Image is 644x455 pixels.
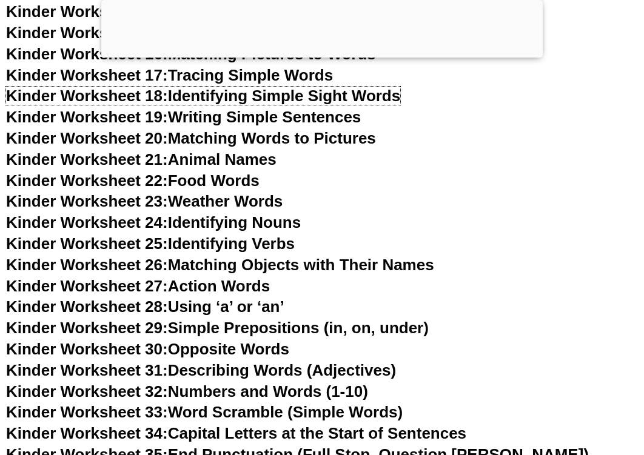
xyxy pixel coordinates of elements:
[6,45,376,63] a: Kinder Worksheet 16:Matching Pictures to Words
[6,234,168,253] span: Kinder Worksheet 25:
[6,403,403,421] a: Kinder Worksheet 33:Word Scramble (Simple Words)
[6,150,168,168] span: Kinder Worksheet 21:
[6,256,434,274] a: Kinder Worksheet 26:Matching Objects with Their Names
[436,318,644,455] iframe: Chat Widget
[6,297,168,316] span: Kinder Worksheet 28:
[6,24,469,42] a: Kinder Worksheet 15:Simple Word Families (e.g., cat, bat, hat)
[6,129,376,147] a: Kinder Worksheet 20:Matching Words to Pictures
[6,319,168,337] span: Kinder Worksheet 29:
[6,234,295,253] a: Kinder Worksheet 25:Identifying Verbs
[6,45,168,63] span: Kinder Worksheet 16:
[6,382,368,400] a: Kinder Worksheet 32:Numbers and Words (1-10)
[6,66,168,84] span: Kinder Worksheet 17:
[6,277,168,295] span: Kinder Worksheet 27:
[6,150,277,168] a: Kinder Worksheet 21:Animal Names
[6,192,283,210] a: Kinder Worksheet 23:Weather Words
[6,171,260,190] a: Kinder Worksheet 22:Food Words
[6,424,466,442] a: Kinder Worksheet 34:Capital Letters at the Start of Sentences
[6,108,168,126] span: Kinder Worksheet 19:
[6,2,168,21] span: Kinder Worksheet 14:
[6,256,168,274] span: Kinder Worksheet 26:
[6,297,284,316] a: Kinder Worksheet 28:Using ‘a’ or ‘an’
[6,340,168,358] span: Kinder Worksheet 30:
[6,129,168,147] span: Kinder Worksheet 20:
[6,403,168,421] span: Kinder Worksheet 33:
[6,361,168,379] span: Kinder Worksheet 31:
[6,66,333,84] a: Kinder Worksheet 17:Tracing Simple Words
[6,87,400,105] a: Kinder Worksheet 18:Identifying Simple Sight Words
[6,213,168,231] span: Kinder Worksheet 24:
[6,2,298,21] a: Kinder Worksheet 14:Days of the Week
[6,108,361,126] a: Kinder Worksheet 19:Writing Simple Sentences
[6,319,429,337] a: Kinder Worksheet 29:Simple Prepositions (in, on, under)
[6,277,270,295] a: Kinder Worksheet 27:Action Words
[6,340,289,358] a: Kinder Worksheet 30:Opposite Words
[6,213,301,231] a: Kinder Worksheet 24:Identifying Nouns
[6,192,168,210] span: Kinder Worksheet 23:
[6,24,168,42] span: Kinder Worksheet 15:
[6,171,168,190] span: Kinder Worksheet 22:
[6,361,396,379] a: Kinder Worksheet 31:Describing Words (Adjectives)
[6,87,168,105] span: Kinder Worksheet 18:
[6,424,168,442] span: Kinder Worksheet 34:
[6,382,168,400] span: Kinder Worksheet 32:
